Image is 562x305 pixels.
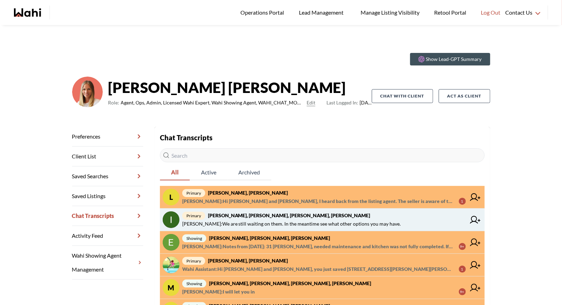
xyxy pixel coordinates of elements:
[182,234,206,242] span: showing
[72,147,143,166] a: Client List
[481,8,500,17] span: Log Out
[163,234,179,251] img: chat avatar
[299,8,346,17] span: Lead Management
[208,190,288,196] strong: [PERSON_NAME], [PERSON_NAME]
[326,100,358,105] span: Last Logged In:
[163,257,179,273] img: chat avatar
[182,242,453,251] span: [PERSON_NAME] : Notes from [DATE]: 31 [PERSON_NAME], needed maintenance and kitchen was not fully...
[326,99,371,107] span: [DATE]
[182,220,401,228] span: [PERSON_NAME] : We are still waiting on them. In the meantime see what other options you may have.
[72,246,143,280] a: Wahi Showing Agent Management
[209,235,330,241] strong: [PERSON_NAME], [PERSON_NAME], [PERSON_NAME]
[14,8,41,17] a: Wahi homepage
[163,279,179,296] div: M
[72,206,143,226] a: Chat Transcripts
[182,257,205,265] span: primary
[72,186,143,206] a: Saved Listings
[459,243,466,250] div: 9+
[160,148,485,162] input: Search
[163,189,179,205] div: L
[160,209,485,231] a: primary[PERSON_NAME], [PERSON_NAME], [PERSON_NAME], [PERSON_NAME][PERSON_NAME]:We are still waiti...
[359,8,422,17] span: Manage Listing Visibility
[459,266,466,273] div: 1
[160,231,485,254] a: showing[PERSON_NAME], [PERSON_NAME], [PERSON_NAME][PERSON_NAME]:Notes from [DATE]: 31 [PERSON_NAM...
[160,165,190,180] button: All
[459,198,466,205] div: 1
[160,254,485,276] a: primary[PERSON_NAME], [PERSON_NAME]Wahi Assistant:Hi [PERSON_NAME] and [PERSON_NAME], you just sa...
[410,53,490,65] button: Show Lead-GPT Summary
[208,212,370,218] strong: [PERSON_NAME], [PERSON_NAME], [PERSON_NAME], [PERSON_NAME]
[160,276,485,299] a: Mshowing[PERSON_NAME], [PERSON_NAME], [PERSON_NAME], [PERSON_NAME][PERSON_NAME]:I will let you in9+
[190,165,228,180] button: Active
[182,189,205,197] span: primary
[72,77,103,107] img: 0f07b375cde2b3f9.png
[163,211,179,228] img: chat avatar
[72,226,143,246] a: Activity Feed
[160,133,213,142] strong: Chat Transcripts
[208,258,288,264] strong: [PERSON_NAME], [PERSON_NAME]
[121,99,304,107] span: Agent, Ops, Admin, Licensed Wahi Expert, Wahi Showing Agent, WAHI_CHAT_MODERATOR
[160,186,485,209] a: Lprimary[PERSON_NAME], [PERSON_NAME][PERSON_NAME]:Hi [PERSON_NAME] and [PERSON_NAME], I heard bac...
[426,56,482,63] p: Show Lead-GPT Summary
[182,288,255,296] span: [PERSON_NAME] : I will let you in
[182,265,453,273] span: Wahi Assistant : Hi [PERSON_NAME] and [PERSON_NAME], you just saved [STREET_ADDRESS][PERSON_NAME]...
[307,99,315,107] button: Edit
[72,127,143,147] a: Preferences
[182,212,205,220] span: primary
[108,77,372,98] strong: [PERSON_NAME] [PERSON_NAME]
[182,197,453,205] span: [PERSON_NAME] : Hi [PERSON_NAME] and [PERSON_NAME], I heard back from the listing agent. The sell...
[372,89,433,103] button: Chat with client
[439,89,490,103] button: Act as Client
[72,166,143,186] a: Saved Searches
[459,288,466,295] div: 9+
[434,8,468,17] span: Retool Portal
[108,99,120,107] span: Role:
[209,280,371,286] strong: [PERSON_NAME], [PERSON_NAME], [PERSON_NAME], [PERSON_NAME]
[240,8,286,17] span: Operations Portal
[182,280,206,288] span: showing
[228,165,271,180] button: Archived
